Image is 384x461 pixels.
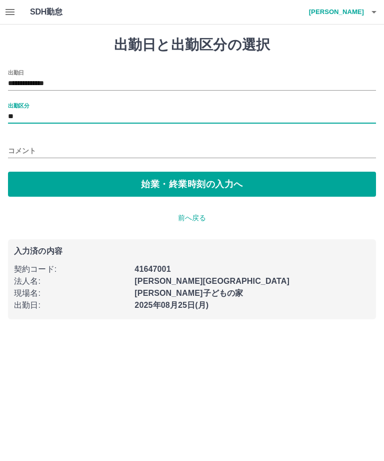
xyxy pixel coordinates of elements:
h1: 出勤日と出勤区分の選択 [8,37,376,54]
label: 出勤日 [8,69,24,76]
p: 法人名 : [14,275,128,287]
label: 出勤区分 [8,102,29,109]
p: 出勤日 : [14,299,128,311]
p: 入力済の内容 [14,247,370,255]
p: 前へ戻る [8,213,376,223]
p: 契約コード : [14,263,128,275]
b: 41647001 [134,265,170,273]
b: [PERSON_NAME]子どもの家 [134,289,243,297]
p: 現場名 : [14,287,128,299]
b: [PERSON_NAME][GEOGRAPHIC_DATA] [134,277,289,285]
button: 始業・終業時刻の入力へ [8,172,376,197]
b: 2025年08月25日(月) [134,301,208,309]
